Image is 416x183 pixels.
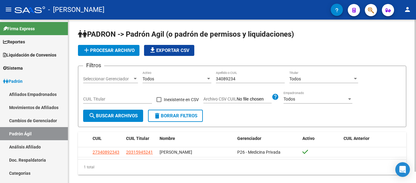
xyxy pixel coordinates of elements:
[89,112,96,119] mat-icon: search
[164,96,199,103] span: Inexistente en CSV
[404,6,411,13] mat-icon: person
[5,6,12,13] mat-icon: menu
[300,132,341,145] datatable-header-cell: Activo
[3,25,35,32] span: Firma Express
[89,113,138,119] span: Buscar Archivos
[160,136,175,141] span: Nombre
[203,97,237,101] span: Archivo CSV CUIL
[341,132,407,145] datatable-header-cell: CUIL Anterior
[3,38,25,45] span: Reportes
[83,48,135,53] span: Procesar archivo
[272,93,279,101] mat-icon: help
[237,97,272,102] input: Archivo CSV CUIL
[3,78,23,85] span: Padrón
[149,48,189,53] span: Exportar CSV
[124,132,157,145] datatable-header-cell: CUIL Titular
[237,150,280,155] span: P26 - Medicina Privada
[289,76,301,81] span: Todos
[126,136,149,141] span: CUIL Titular
[93,150,119,155] span: 27340892343
[48,3,104,16] span: - [PERSON_NAME]
[237,136,261,141] span: Gerenciador
[153,112,161,119] mat-icon: delete
[78,30,294,38] span: PADRON -> Padrón Agil (o padrón de permisos y liquidaciones)
[302,136,315,141] span: Activo
[83,61,104,70] h3: Filtros
[90,132,124,145] datatable-header-cell: CUIL
[83,110,143,122] button: Buscar Archivos
[126,150,153,155] span: 20315945241
[78,159,406,175] div: 1 total
[153,113,197,119] span: Borrar Filtros
[235,132,300,145] datatable-header-cell: Gerenciador
[83,76,132,82] span: Seleccionar Gerenciador
[143,76,154,81] span: Todos
[3,52,56,58] span: Liquidación de Convenios
[284,97,295,101] span: Todos
[160,150,192,155] span: [PERSON_NAME]
[3,65,23,71] span: Sistema
[344,136,369,141] span: CUIL Anterior
[83,46,90,54] mat-icon: add
[148,110,203,122] button: Borrar Filtros
[93,136,102,141] span: CUIL
[149,46,156,54] mat-icon: file_download
[157,132,235,145] datatable-header-cell: Nombre
[395,162,410,177] div: Open Intercom Messenger
[144,45,194,56] button: Exportar CSV
[78,45,139,56] button: Procesar archivo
